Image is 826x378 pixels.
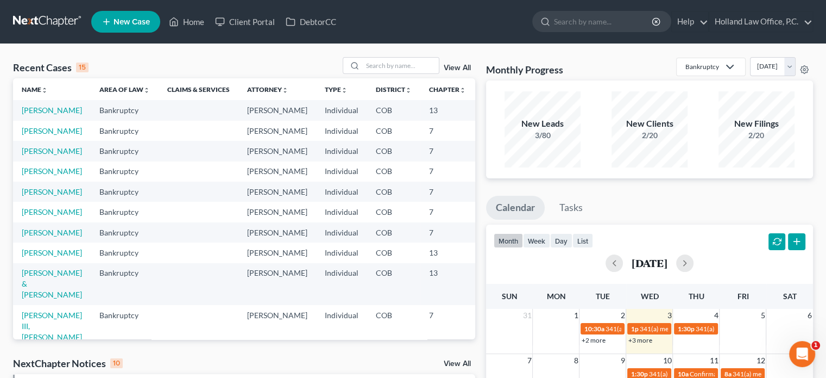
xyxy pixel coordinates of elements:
td: 7 [420,202,475,222]
span: 11 [708,354,719,367]
input: Search by name... [554,11,653,32]
td: 24-17151 [475,305,527,369]
div: 2/20 [718,130,795,141]
td: Individual [316,222,367,243]
a: [PERSON_NAME] III, [PERSON_NAME] & [PERSON_NAME] [22,311,82,363]
td: Bankruptcy [91,243,159,263]
td: COB [367,222,420,243]
a: [PERSON_NAME] & [PERSON_NAME] [22,268,82,299]
td: [PERSON_NAME] [238,141,316,161]
i: unfold_more [405,87,412,94]
span: 10a [677,370,688,378]
span: 31 [521,309,532,322]
a: [PERSON_NAME] [22,166,82,176]
a: Client Portal [210,12,280,32]
a: Districtunfold_more [376,85,412,94]
iframe: Intercom live chat [789,341,815,367]
td: [PERSON_NAME] [238,305,316,369]
td: Individual [316,305,367,369]
td: 7 [420,182,475,202]
span: 10:30a [584,325,604,333]
td: COB [367,162,420,182]
td: Individual [316,202,367,222]
a: [PERSON_NAME] [22,248,82,257]
td: 25-15645 [475,182,527,202]
a: Nameunfold_more [22,85,48,94]
td: Bankruptcy [91,141,159,161]
span: Sun [501,292,517,301]
span: 3 [666,309,672,322]
td: COB [367,100,420,120]
th: Claims & Services [159,78,238,100]
a: Calendar [486,196,545,220]
td: [PERSON_NAME] [238,162,316,182]
div: New Clients [611,117,688,130]
a: [PERSON_NAME] [22,207,82,216]
span: 341(a) meeting for [PERSON_NAME] & [PERSON_NAME] [639,325,802,333]
i: unfold_more [41,87,48,94]
td: COB [367,121,420,141]
td: COB [367,263,420,305]
td: 13 [420,263,475,305]
td: Bankruptcy [91,162,159,182]
td: [PERSON_NAME] [238,263,316,305]
td: [PERSON_NAME] [238,222,316,243]
td: 7 [420,162,475,182]
td: COB [367,141,420,161]
span: New Case [114,18,150,26]
td: 25-10740 [475,162,527,182]
span: 9 [619,354,626,367]
span: 2 [619,309,626,322]
div: Bankruptcy [685,62,719,71]
td: COB [367,243,420,263]
span: Mon [546,292,565,301]
span: 6 [806,309,813,322]
td: Bankruptcy [91,100,159,120]
button: list [572,233,593,248]
span: 5 [759,309,766,322]
div: 10 [110,358,123,368]
td: 25-14873 [475,100,527,120]
i: unfold_more [459,87,466,94]
a: [PERSON_NAME] [22,126,82,135]
td: [PERSON_NAME] [238,243,316,263]
td: Bankruptcy [91,305,159,369]
a: Help [672,12,708,32]
td: [PERSON_NAME] [238,182,316,202]
button: day [550,233,572,248]
a: [PERSON_NAME] [22,106,82,115]
td: Individual [316,100,367,120]
span: Thu [688,292,704,301]
span: Confirmation hearing for [PERSON_NAME] [689,370,812,378]
button: week [523,233,550,248]
td: Individual [316,121,367,141]
td: Bankruptcy [91,121,159,141]
div: NextChapter Notices [13,357,123,370]
td: COB [367,202,420,222]
a: [PERSON_NAME] [22,228,82,237]
i: unfold_more [341,87,348,94]
span: 1:30p [677,325,694,333]
td: [PERSON_NAME] [238,202,316,222]
a: +3 more [628,336,652,344]
span: 1 [572,309,579,322]
i: unfold_more [143,87,150,94]
input: Search by name... [363,58,439,73]
td: Individual [316,182,367,202]
a: [PERSON_NAME] [22,146,82,156]
span: 1 [811,341,820,350]
span: Tue [596,292,610,301]
a: Area of Lawunfold_more [99,85,150,94]
span: 10 [661,354,672,367]
span: 12 [755,354,766,367]
a: View All [444,360,471,368]
div: 3/80 [505,130,581,141]
td: 7 [420,305,475,369]
td: Individual [316,141,367,161]
div: Recent Cases [13,61,89,74]
a: Home [163,12,210,32]
span: 8a [724,370,731,378]
td: Bankruptcy [91,202,159,222]
a: Chapterunfold_more [429,85,466,94]
div: 15 [76,63,89,72]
